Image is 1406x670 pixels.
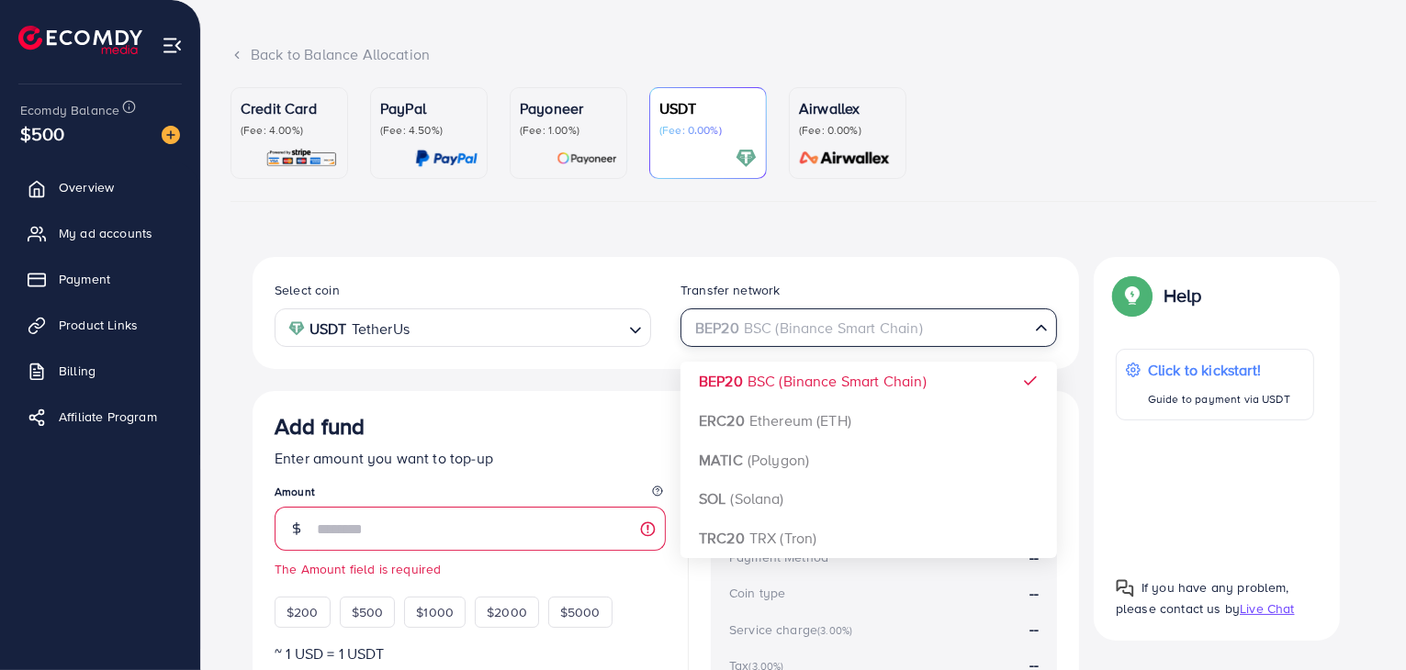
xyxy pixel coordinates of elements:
[659,123,757,138] p: (Fee: 0.00%)
[231,44,1377,65] div: Back to Balance Allocation
[689,314,1028,342] input: Search for option
[287,603,319,621] span: $200
[799,97,896,119] p: Airwallex
[275,308,651,346] div: Search for option
[1240,599,1294,618] span: Live Chat
[729,512,774,530] div: Amount
[275,447,666,469] p: Enter amount you want to top-up
[162,126,180,144] img: image
[18,26,142,54] img: logo
[793,148,896,169] img: card
[20,101,119,119] span: Ecomdy Balance
[14,307,186,343] a: Product Links
[241,123,338,138] p: (Fee: 4.00%)
[729,584,785,602] div: Coin type
[1328,587,1392,656] iframe: Chat
[416,603,454,621] span: $1000
[288,320,305,337] img: coin
[1029,511,1039,532] strong: --
[1029,547,1039,568] strong: --
[162,35,183,56] img: menu
[275,484,666,507] legend: Amount
[1116,578,1289,618] span: If you have any problem, please contact us by
[59,362,96,380] span: Billing
[681,281,781,299] label: Transfer network
[275,642,666,664] p: ~ 1 USD = 1 USDT
[59,178,114,196] span: Overview
[14,215,186,251] a: My ad accounts
[14,261,186,297] a: Payment
[520,97,617,119] p: Payoneer
[380,123,478,138] p: (Fee: 4.50%)
[59,270,110,288] span: Payment
[275,413,365,440] h3: Add fund
[14,169,186,206] a: Overview
[20,120,65,147] span: $500
[309,316,347,342] strong: USDT
[380,97,478,119] p: PayPal
[487,603,527,621] span: $2000
[1116,579,1134,597] img: Popup guide
[729,453,1039,476] h4: Summary
[352,603,384,621] span: $500
[659,97,757,119] p: USDT
[681,308,1057,346] div: Search for option
[1029,583,1039,604] strong: --
[560,603,601,621] span: $5000
[415,314,622,342] input: Search for option
[352,316,410,342] span: TetherUs
[520,123,617,138] p: (Fee: 1.00%)
[799,123,896,138] p: (Fee: 0.00%)
[14,352,186,389] a: Billing
[557,148,617,169] img: card
[275,560,666,578] small: The Amount field is required
[275,281,340,299] label: Select coin
[415,148,478,169] img: card
[241,97,338,119] p: Credit Card
[59,408,157,426] span: Affiliate Program
[1029,619,1039,639] strong: --
[736,148,757,169] img: card
[1164,285,1202,307] p: Help
[14,398,186,435] a: Affiliate Program
[729,548,828,566] div: Payment Method
[265,148,338,169] img: card
[1116,279,1149,312] img: Popup guide
[817,623,852,638] small: (3.00%)
[729,620,858,639] div: Service charge
[59,316,138,334] span: Product Links
[59,224,152,242] span: My ad accounts
[1148,388,1290,410] p: Guide to payment via USDT
[1148,359,1290,381] p: Click to kickstart!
